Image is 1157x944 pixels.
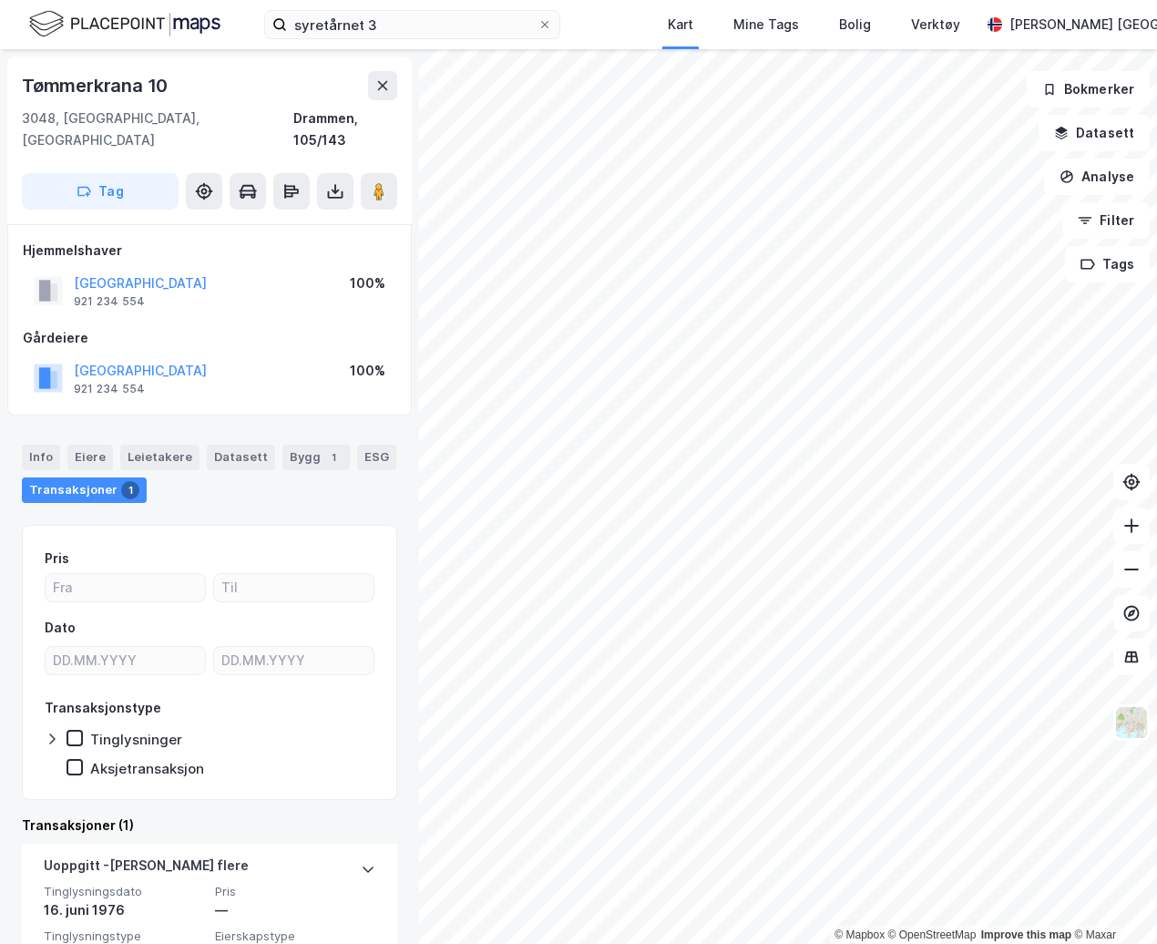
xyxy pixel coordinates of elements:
[22,815,397,836] div: Transaksjoner (1)
[215,899,375,921] div: —
[22,71,171,100] div: Tømmerkrana 10
[44,884,204,899] span: Tinglysningsdato
[834,929,885,941] a: Mapbox
[90,731,182,748] div: Tinglysninger
[22,477,147,503] div: Transaksjoner
[22,108,293,151] div: 3048, [GEOGRAPHIC_DATA], [GEOGRAPHIC_DATA]
[45,617,76,639] div: Dato
[668,14,693,36] div: Kart
[46,574,205,601] input: Fra
[74,294,145,309] div: 921 234 554
[350,272,385,294] div: 100%
[839,14,871,36] div: Bolig
[45,548,69,569] div: Pris
[67,445,113,470] div: Eiere
[44,929,204,944] span: Tinglysningstype
[207,445,275,470] div: Datasett
[215,929,375,944] span: Eierskapstype
[214,574,374,601] input: Til
[1114,705,1149,740] img: Z
[1066,857,1157,944] iframe: Chat Widget
[357,445,396,470] div: ESG
[120,445,200,470] div: Leietakere
[1066,857,1157,944] div: Kontrollprogram for chat
[287,11,538,38] input: Søk på adresse, matrikkel, gårdeiere, leietakere eller personer
[888,929,977,941] a: OpenStreetMap
[1065,246,1150,282] button: Tags
[215,884,375,899] span: Pris
[1039,115,1150,151] button: Datasett
[46,647,205,674] input: DD.MM.YYYY
[214,647,374,674] input: DD.MM.YYYY
[74,382,145,396] div: 921 234 554
[29,8,220,40] img: logo.f888ab2527a4732fd821a326f86c7f29.svg
[121,481,139,499] div: 1
[324,448,343,467] div: 1
[44,899,204,921] div: 16. juni 1976
[1027,71,1150,108] button: Bokmerker
[911,14,960,36] div: Verktøy
[22,173,179,210] button: Tag
[981,929,1071,941] a: Improve this map
[282,445,350,470] div: Bygg
[1062,202,1150,239] button: Filter
[733,14,799,36] div: Mine Tags
[23,327,396,349] div: Gårdeiere
[22,445,60,470] div: Info
[350,360,385,382] div: 100%
[1044,159,1150,195] button: Analyse
[44,855,249,884] div: Uoppgitt - [PERSON_NAME] flere
[293,108,397,151] div: Drammen, 105/143
[45,697,161,719] div: Transaksjonstype
[23,240,396,262] div: Hjemmelshaver
[90,760,204,777] div: Aksjetransaksjon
